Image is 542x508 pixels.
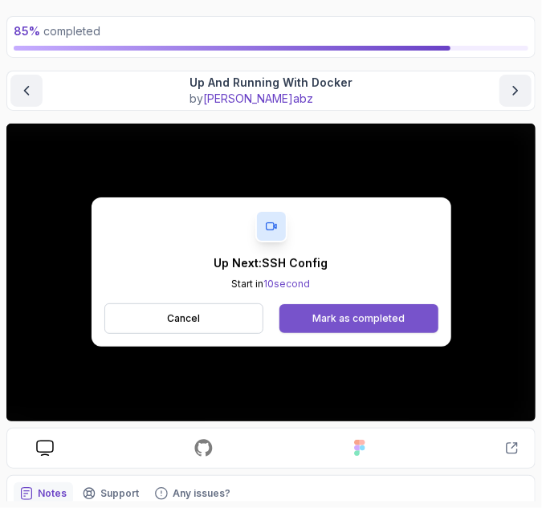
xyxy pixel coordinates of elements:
span: completed [14,24,100,38]
div: Mark as completed [312,312,405,325]
p: by [189,91,353,107]
button: notes button [14,482,73,505]
button: previous content [10,75,43,107]
button: Feedback button [149,482,237,505]
button: Mark as completed [279,304,438,333]
button: next content [499,75,532,107]
p: Up And Running With Docker [189,75,353,91]
p: Any issues? [173,487,230,500]
a: course slides [23,440,67,457]
iframe: To enrich screen reader interactions, please activate Accessibility in Grammarly extension settings [6,124,536,421]
p: Start in [214,278,328,291]
p: Support [100,487,139,500]
button: Support button [76,482,145,505]
span: 85 % [14,24,40,38]
button: Cancel [104,303,264,334]
p: Up Next: SSH Config [214,255,328,271]
span: [PERSON_NAME] abz [203,91,313,105]
span: 10 second [264,278,311,290]
p: Notes [38,487,67,500]
p: Cancel [167,312,200,325]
